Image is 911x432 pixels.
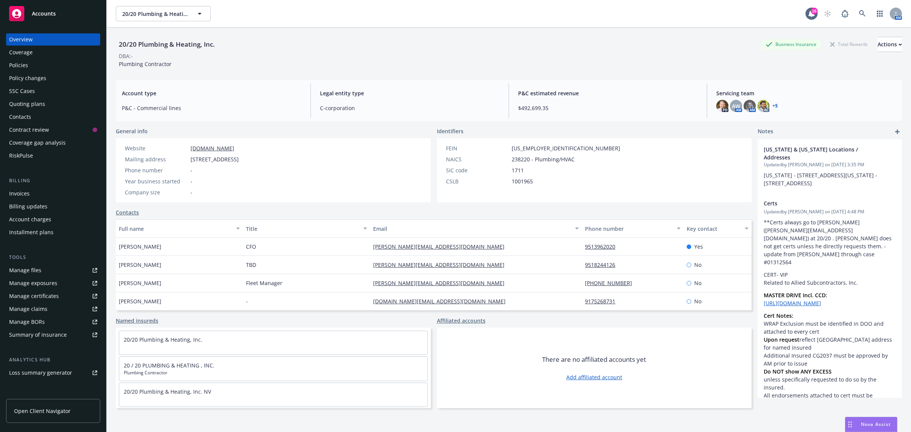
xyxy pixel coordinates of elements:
div: Key contact [687,225,740,233]
div: Overview [9,33,33,46]
span: [US_STATE] & [US_STATE] Locations / Addresses [764,145,876,161]
a: Start snowing [820,6,835,21]
button: Title [243,219,370,238]
img: photo [716,100,728,112]
span: 1711 [512,166,524,174]
div: FEIN [446,144,509,152]
button: Nova Assist [845,417,897,432]
strong: Upon request [764,336,799,343]
div: 16 [811,8,818,14]
a: 20/20 Plumbing & Heating, Inc. NV [124,388,211,395]
a: Manage certificates [6,290,100,302]
li: Additional Insured CG2037 must be approved by AM prior to issue [764,352,896,367]
span: AW [732,102,740,110]
div: Invoices [9,188,30,200]
a: Policies [6,59,100,71]
a: [DOMAIN_NAME] [191,145,234,152]
li: All endorsements attached to cert must be identified by name and number in DOO [764,391,896,407]
span: - [191,188,192,196]
div: Billing updates [9,200,47,213]
div: Loss summary generator [9,367,72,379]
span: CFO [246,243,256,251]
span: [PERSON_NAME] [119,297,161,305]
div: Title [246,225,359,233]
a: [PERSON_NAME][EMAIL_ADDRESS][DOMAIN_NAME] [373,279,511,287]
a: Account charges [6,213,100,225]
a: 20 / 20 PLUMBING & HEATING , INC. [124,362,214,369]
a: Billing updates [6,200,100,213]
span: [US_EMPLOYER_IDENTIFICATION_NUMBER] [512,144,620,152]
span: Accounts [32,11,56,17]
div: Mailing address [125,155,188,163]
div: Tools [6,254,100,261]
div: Business Insurance [762,39,820,49]
button: 20/20 Plumbing & Heating, Inc. [116,6,211,21]
div: Manage exposures [9,277,57,289]
span: There are no affiliated accounts yet [542,355,646,364]
li: reflect [GEOGRAPHIC_DATA] address for named insured [764,336,896,352]
div: DBA: - [119,52,133,60]
div: Coverage [9,46,33,58]
div: Actions [878,37,902,52]
span: Open Client Navigator [14,407,71,415]
div: Year business started [125,177,188,185]
a: Invoices [6,188,100,200]
a: Manage exposures [6,277,100,289]
a: Add affiliated account [566,373,622,381]
div: CSLB [446,177,509,185]
a: Report a Bug [837,6,853,21]
a: Installment plans [6,226,100,238]
strong: MASTER DRIVE Incl. CCD: [764,292,827,299]
span: P&C - Commercial lines [122,104,301,112]
span: C-corporation [320,104,500,112]
a: 9175268731 [585,298,621,305]
strong: Cert Notes: [764,312,793,319]
button: Key contact [684,219,752,238]
div: Contract review [9,124,49,136]
span: Fleet Manager [246,279,282,287]
div: Contacts [9,111,31,123]
span: Notes [758,127,773,136]
div: Billing [6,177,100,184]
div: Total Rewards [826,39,872,49]
div: NAICS [446,155,509,163]
a: [PHONE_NUMBER] [585,279,638,287]
p: **Certs always go to [PERSON_NAME] ([PERSON_NAME][EMAIL_ADDRESS][DOMAIN_NAME]) at 20/20 . [PERSON... [764,218,896,266]
img: photo [757,100,769,112]
a: SSC Cases [6,85,100,97]
a: 20/20 Plumbing & Heating, Inc. [124,336,202,343]
a: Switch app [872,6,887,21]
a: [PERSON_NAME][EMAIL_ADDRESS][DOMAIN_NAME] [373,261,511,268]
a: Quoting plans [6,98,100,110]
span: 20/20 Plumbing & Heating, Inc. [122,10,188,18]
a: +5 [772,104,778,108]
a: Loss summary generator [6,367,100,379]
div: Policy changes [9,72,46,84]
span: - [246,297,248,305]
a: add [893,127,902,136]
span: TBD [246,261,256,269]
div: Manage certificates [9,290,59,302]
span: $492,699.35 [518,104,698,112]
span: [STREET_ADDRESS] [191,155,239,163]
div: Policies [9,59,28,71]
div: Analytics hub [6,356,100,364]
div: Phone number [125,166,188,174]
img: photo [744,100,756,112]
div: Website [125,144,188,152]
li: unless specifically requested to do so by the insured. [764,375,896,391]
a: Manage files [6,264,100,276]
span: Updated by [PERSON_NAME] on [DATE] 4:48 PM [764,208,896,215]
div: Quoting plans [9,98,45,110]
span: Servicing team [716,89,896,97]
p: [US_STATE] - [STREET_ADDRESS][US_STATE] - [STREET_ADDRESS] [764,171,896,187]
div: Summary of insurance [9,329,67,341]
span: Account type [122,89,301,97]
div: Phone number [585,225,672,233]
button: Full name [116,219,243,238]
span: 1001965 [512,177,533,185]
a: Summary of insurance [6,329,100,341]
span: Plumbing Contractor [124,369,423,376]
span: No [694,279,701,287]
div: Manage files [9,264,41,276]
